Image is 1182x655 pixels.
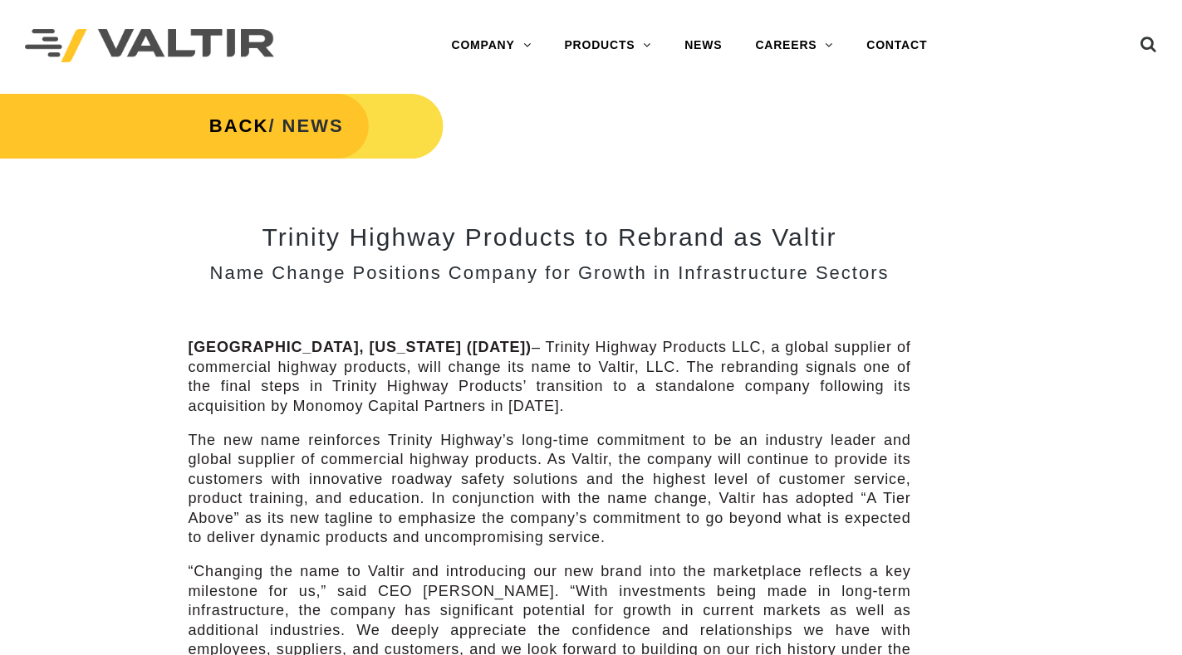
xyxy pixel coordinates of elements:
a: COMPANY [434,29,547,62]
a: PRODUCTS [547,29,668,62]
a: CAREERS [738,29,850,62]
strong: / NEWS [209,115,344,136]
strong: [GEOGRAPHIC_DATA], [US_STATE] ([DATE]) [189,339,532,355]
h3: Name Change Positions Company for Growth in Infrastructure Sectors [189,263,911,283]
h2: Trinity Highway Products to Rebrand as Valtir [189,223,911,251]
a: CONTACT [850,29,944,62]
p: – Trinity Highway Products LLC, a global supplier of commercial highway products, will change its... [189,338,911,416]
p: The new name reinforces Trinity Highway’s long-time commitment to be an industry leader and globa... [189,431,911,547]
img: Valtir [25,29,274,63]
a: NEWS [668,29,738,62]
a: BACK [209,115,269,136]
